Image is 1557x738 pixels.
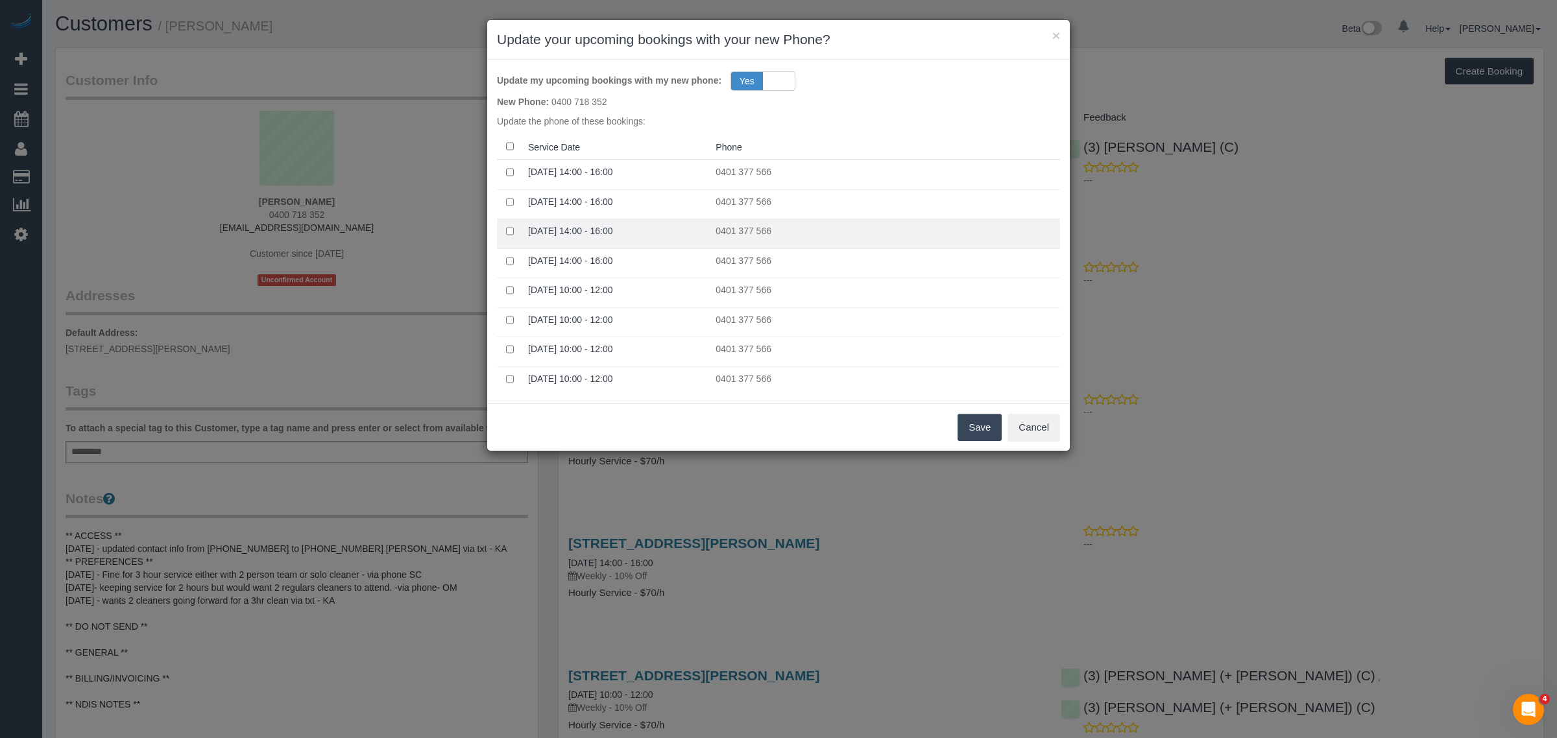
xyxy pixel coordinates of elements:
button: Cancel [1008,414,1060,441]
a: [DATE] 14:00 - 16:00 [528,167,612,177]
th: Service Date [523,134,710,160]
p: 0401 377 566 [716,342,1055,355]
a: [DATE] 10:00 - 12:00 [528,315,612,325]
iframe: Intercom live chat [1513,694,1544,725]
th: Phone [710,134,1060,160]
p: 0401 377 566 [716,224,1055,237]
td: Service Date [523,307,710,337]
p: 0401 377 566 [716,313,1055,326]
span: 4 [1539,694,1550,704]
td: Service Date [523,248,710,278]
td: Phone [710,366,1060,396]
td: Service Date [523,366,710,396]
a: [DATE] 10:00 - 12:00 [528,285,612,295]
span: 0400 718 352 [551,97,607,107]
td: Phone [710,160,1060,189]
td: Phone [710,248,1060,278]
td: Phone [710,307,1060,337]
p: Update the phone of these bookings: [497,115,1060,128]
td: Phone [710,189,1060,219]
p: 0401 377 566 [716,372,1055,385]
a: [DATE] 10:00 - 12:00 [528,374,612,384]
a: [DATE] 14:00 - 16:00 [528,226,612,236]
td: Service Date [523,278,710,308]
span: Yes [731,72,763,90]
a: [DATE] 14:00 - 16:00 [528,196,612,207]
h3: Update your upcoming bookings with your new Phone? [497,30,1060,49]
td: Phone [710,219,1060,249]
p: 0401 377 566 [716,283,1055,296]
td: Service Date [523,189,710,219]
a: [DATE] 10:00 - 12:00 [528,344,612,354]
td: Service Date [523,219,710,249]
label: Update my upcoming bookings with my new phone: [497,69,721,87]
button: × [1052,29,1060,42]
td: Service Date [523,337,710,367]
button: Save [958,414,1002,441]
p: 0401 377 566 [716,165,1055,178]
p: 0401 377 566 [716,254,1055,267]
td: Service Date [523,160,710,189]
td: Phone [710,337,1060,367]
label: New Phone: [497,91,549,108]
td: Phone [710,278,1060,308]
p: 0401 377 566 [716,195,1055,208]
a: [DATE] 14:00 - 16:00 [528,256,612,266]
